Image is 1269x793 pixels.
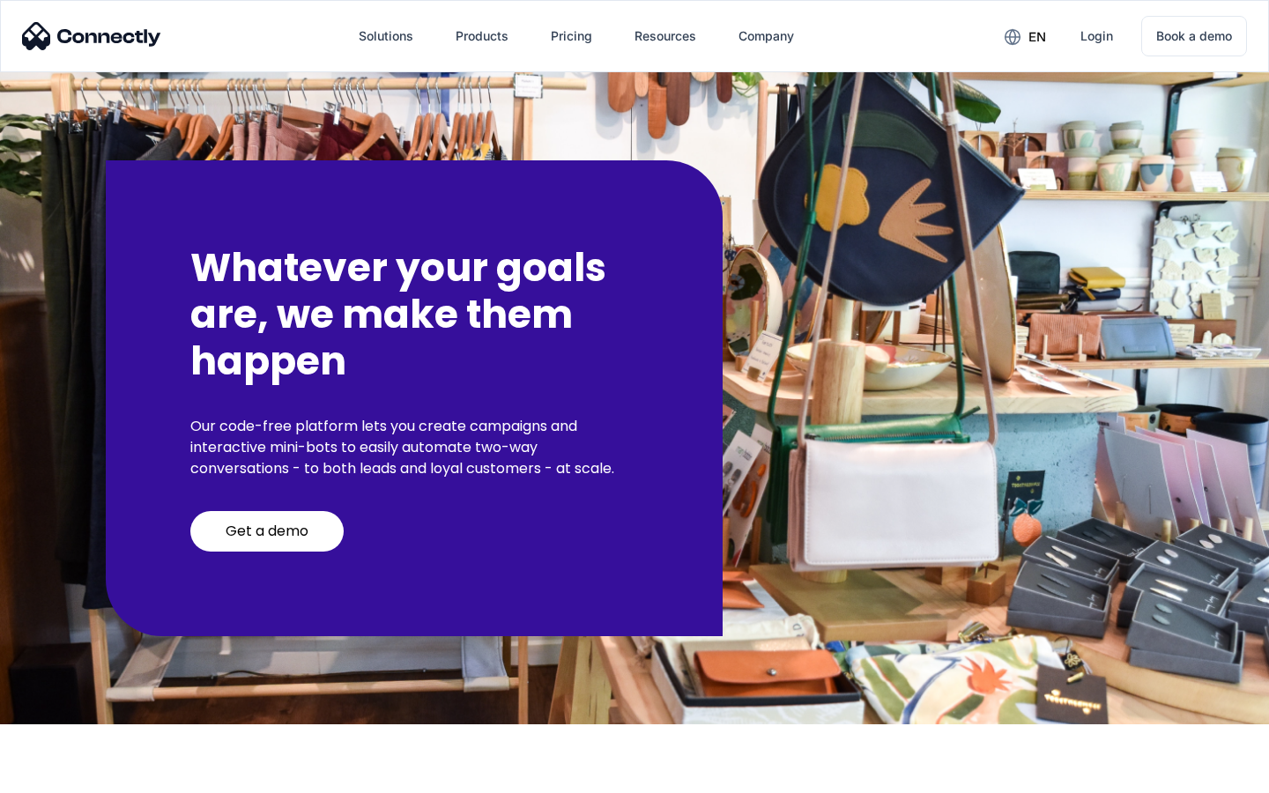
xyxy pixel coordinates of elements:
[991,23,1059,49] div: en
[620,15,710,57] div: Resources
[738,24,794,48] div: Company
[18,762,106,787] aside: Language selected: English
[456,24,508,48] div: Products
[226,522,308,540] div: Get a demo
[442,15,523,57] div: Products
[190,245,638,384] h2: Whatever your goals are, we make them happen
[1141,16,1247,56] a: Book a demo
[190,416,638,479] p: Our code-free platform lets you create campaigns and interactive mini-bots to easily automate two...
[359,24,413,48] div: Solutions
[1080,24,1113,48] div: Login
[551,24,592,48] div: Pricing
[537,15,606,57] a: Pricing
[1066,15,1127,57] a: Login
[634,24,696,48] div: Resources
[22,22,161,50] img: Connectly Logo
[190,511,344,552] a: Get a demo
[35,762,106,787] ul: Language list
[724,15,808,57] div: Company
[1028,25,1046,49] div: en
[345,15,427,57] div: Solutions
